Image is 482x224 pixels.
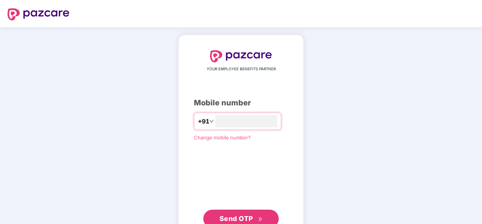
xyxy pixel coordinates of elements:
span: YOUR EMPLOYEE BENEFITS PARTNER [207,66,276,72]
span: +91 [198,117,209,126]
img: logo [8,8,69,20]
img: logo [210,50,272,62]
span: Send OTP [220,215,253,222]
a: Change mobile number? [194,134,251,141]
span: double-right [258,217,263,222]
div: Mobile number [194,97,288,109]
span: down [209,119,214,124]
